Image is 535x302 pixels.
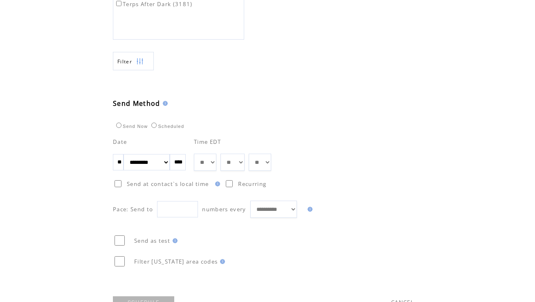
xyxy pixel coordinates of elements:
[305,207,312,212] img: help.gif
[134,258,218,265] span: Filter [US_STATE] area codes
[117,58,132,65] span: Show filters
[160,101,168,106] img: help.gif
[194,138,221,145] span: Time EDT
[218,259,225,264] img: help.gif
[116,123,121,128] input: Send Now
[116,1,121,6] input: Terps After Dark (3181)
[115,0,193,8] label: Terps After Dark (3181)
[114,124,148,129] label: Send Now
[113,52,154,70] a: Filter
[238,180,266,188] span: Recurring
[136,52,144,71] img: filters.png
[113,206,153,213] span: Pace: Send to
[134,237,170,244] span: Send as test
[170,238,178,243] img: help.gif
[149,124,184,129] label: Scheduled
[113,138,127,145] span: Date
[127,180,209,188] span: Send at contact`s local time
[113,99,160,108] span: Send Method
[151,123,157,128] input: Scheduled
[213,181,220,186] img: help.gif
[202,206,246,213] span: numbers every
